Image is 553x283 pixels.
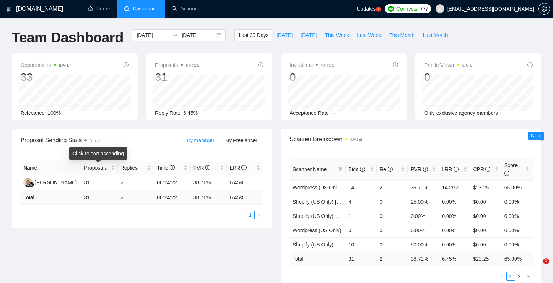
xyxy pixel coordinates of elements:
[332,110,335,116] span: --
[439,209,470,223] td: 0.00%
[290,135,533,144] span: Scanner Breakdown
[20,136,181,145] span: Proposal Sending Stats
[181,31,215,39] input: End date
[23,178,33,187] img: AS
[155,70,199,84] div: 31
[424,70,473,84] div: 0
[193,165,211,171] span: PVR
[353,29,385,41] button: Last Week
[154,175,191,190] td: 00:24:22
[408,209,439,223] td: 0.00%
[408,180,439,195] td: 35.71%
[501,237,533,252] td: 0.00%
[470,209,501,223] td: $0.00
[470,223,501,237] td: $0.00
[526,274,530,279] span: right
[290,252,346,266] td: Total
[325,31,349,39] span: This Week
[258,62,263,67] span: info-circle
[173,32,178,38] span: to
[377,195,408,209] td: 0
[12,29,123,46] h1: Team Dashboard
[293,199,384,205] a: Shopify (US Only) [Min total spent $10k]
[418,29,452,41] button: Last Month
[377,8,379,11] text: 5
[191,175,227,190] td: 38.71%
[337,164,344,175] span: filter
[388,6,394,12] img: upwork-logo.png
[246,211,255,219] li: 1
[423,167,428,172] span: info-circle
[20,190,81,205] td: Total
[230,165,247,171] span: LRR
[20,161,81,175] th: Name
[301,31,317,39] span: [DATE]
[170,165,175,170] span: info-circle
[276,31,293,39] span: [DATE]
[272,29,297,41] button: [DATE]
[20,70,71,84] div: 33
[439,237,470,252] td: 0.00%
[360,167,365,172] span: info-circle
[470,180,501,195] td: $23.25
[408,237,439,252] td: 50.00%
[470,252,501,266] td: $ 23.25
[500,274,504,279] span: left
[20,110,45,116] span: Relevance
[124,62,129,67] span: info-circle
[470,195,501,209] td: $0.00
[515,272,523,280] a: 2
[227,190,263,205] td: 6.45 %
[241,165,247,170] span: info-circle
[88,5,110,12] a: homeHome
[290,70,334,84] div: 0
[133,5,158,12] span: Dashboard
[377,180,408,195] td: 2
[59,63,70,67] time: [DATE]
[501,223,533,237] td: 0.00%
[81,190,118,205] td: 31
[290,110,329,116] span: Acceptance Rate
[172,5,199,12] a: searchScanner
[191,190,227,205] td: 38.71 %
[515,272,524,281] li: 2
[524,272,533,281] li: Next Page
[349,166,365,172] span: Bids
[442,166,459,172] span: LRR
[81,175,118,190] td: 31
[506,272,515,281] li: 1
[186,63,199,67] span: No data
[437,6,443,11] span: user
[377,209,408,223] td: 0
[470,237,501,252] td: $0.00
[293,185,345,190] a: Wordpress (US Only) 2
[297,29,321,41] button: [DATE]
[462,63,473,67] time: [DATE]
[485,167,490,172] span: info-circle
[187,137,214,143] span: By manager
[346,195,377,209] td: 4
[246,211,254,219] a: 1
[118,161,154,175] th: Replies
[321,29,353,41] button: This Week
[357,6,376,12] span: Updates
[527,62,533,67] span: info-circle
[380,166,393,172] span: Re
[454,167,459,172] span: info-circle
[205,165,210,170] span: info-circle
[539,6,550,12] span: setting
[408,195,439,209] td: 25.00%
[501,195,533,209] td: 0.00%
[155,110,180,116] span: Reply Rate
[497,272,506,281] button: left
[357,31,381,39] span: Last Week
[234,29,272,41] button: Last 30 Days
[338,167,343,171] span: filter
[411,166,428,172] span: PVR
[385,29,418,41] button: This Month
[238,31,268,39] span: Last 30 Days
[346,237,377,252] td: 10
[255,211,263,219] button: right
[183,110,198,116] span: 6.45%
[501,252,533,266] td: 65.00 %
